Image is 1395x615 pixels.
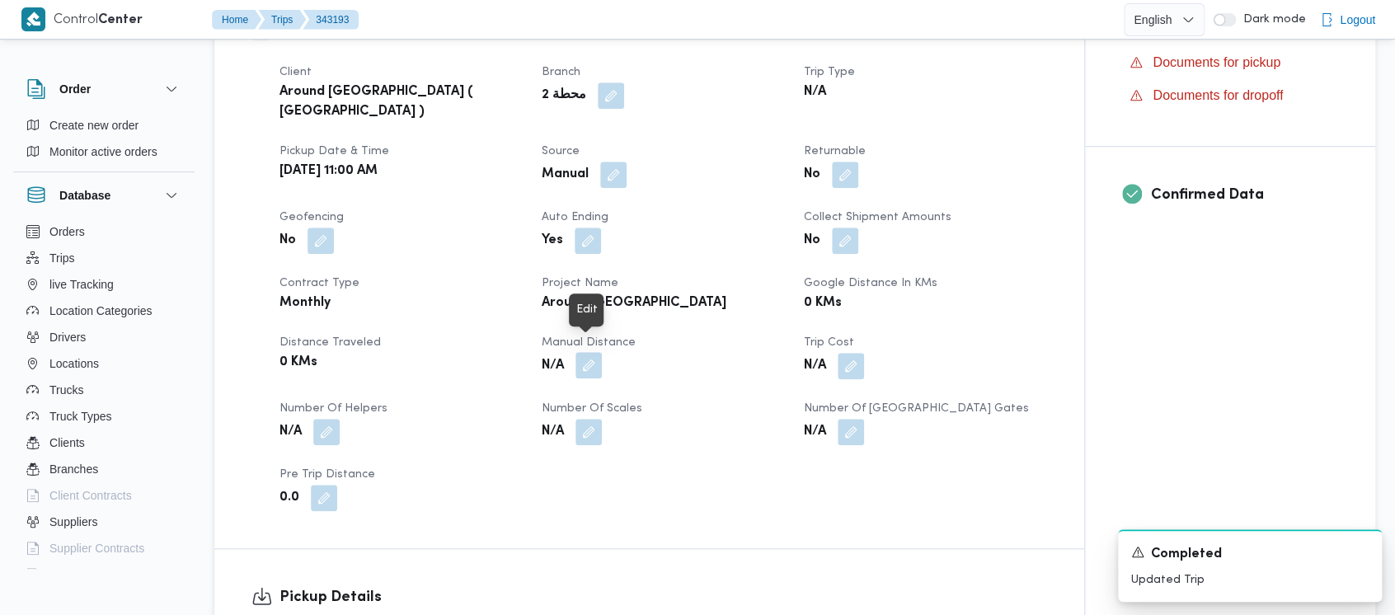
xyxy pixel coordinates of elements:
[279,422,302,442] b: N/A
[20,138,188,165] button: Monitor active orders
[20,218,188,245] button: Orders
[20,350,188,377] button: Locations
[542,422,564,442] b: N/A
[49,222,85,242] span: Orders
[1153,53,1280,73] span: Documents for pickup
[20,271,188,298] button: live Tracking
[49,380,83,400] span: Trucks
[49,115,139,135] span: Create new order
[804,212,951,223] span: Collect Shipment Amounts
[20,298,188,324] button: Location Categories
[804,337,854,348] span: Trip Cost
[804,231,820,251] b: No
[804,356,826,376] b: N/A
[279,488,299,508] b: 0.0
[279,82,519,122] b: Around [GEOGRAPHIC_DATA] ( [GEOGRAPHIC_DATA] )
[49,433,85,453] span: Clients
[542,231,563,251] b: Yes
[49,301,153,321] span: Location Categories
[279,278,359,289] span: Contract Type
[303,10,359,30] button: 343193
[20,456,188,482] button: Branches
[279,353,317,373] b: 0 KMs
[575,300,597,320] div: Edit
[542,356,564,376] b: N/A
[49,406,111,426] span: Truck Types
[212,10,261,30] button: Home
[20,561,188,588] button: Devices
[804,82,826,102] b: N/A
[20,403,188,430] button: Truck Types
[20,509,188,535] button: Suppliers
[804,165,820,185] b: No
[804,67,855,77] span: Trip Type
[20,245,188,271] button: Trips
[26,79,181,99] button: Order
[279,586,1047,608] h3: Pickup Details
[279,337,381,348] span: Distance Traveled
[1313,3,1382,36] button: Logout
[1150,184,1338,206] h3: Confirmed Data
[542,337,636,348] span: Manual Distance
[13,112,195,171] div: Order
[20,535,188,561] button: Supplier Contracts
[804,278,937,289] span: Google distance in KMs
[49,459,98,479] span: Branches
[20,377,188,403] button: Trucks
[804,293,842,313] b: 0 KMs
[1153,55,1280,69] span: Documents for pickup
[49,565,91,584] span: Devices
[49,486,132,505] span: Client Contracts
[13,218,195,575] div: Database
[542,165,589,185] b: Manual
[542,67,580,77] span: Branch
[49,248,75,268] span: Trips
[542,86,586,106] b: محطة 2
[1236,13,1305,26] span: Dark mode
[1131,571,1369,589] p: Updated Trip
[1340,10,1375,30] span: Logout
[20,430,188,456] button: Clients
[1123,82,1338,109] button: Documents for dropoff
[542,212,608,223] span: Auto Ending
[542,278,618,289] span: Project Name
[258,10,306,30] button: Trips
[279,403,387,414] span: Number of Helpers
[49,512,97,532] span: Suppliers
[98,14,143,26] b: Center
[1151,545,1222,565] span: Completed
[542,146,580,157] span: Source
[279,231,296,251] b: No
[279,67,312,77] span: Client
[49,538,144,558] span: Supplier Contracts
[542,293,726,313] b: Around [GEOGRAPHIC_DATA]
[1123,49,1338,76] button: Documents for pickup
[279,146,389,157] span: Pickup date & time
[20,324,188,350] button: Drivers
[49,142,157,162] span: Monitor active orders
[279,162,378,181] b: [DATE] 11:00 AM
[1153,88,1283,102] span: Documents for dropoff
[279,293,331,313] b: Monthly
[804,146,866,157] span: Returnable
[20,112,188,138] button: Create new order
[804,422,826,442] b: N/A
[279,212,344,223] span: Geofencing
[49,327,86,347] span: Drivers
[26,185,181,205] button: Database
[59,185,110,205] h3: Database
[1131,544,1369,565] div: Notification
[49,354,99,373] span: Locations
[20,482,188,509] button: Client Contracts
[279,469,375,480] span: Pre Trip Distance
[21,7,45,31] img: X8yXhbKr1z7QwAAAABJRU5ErkJggg==
[49,275,114,294] span: live Tracking
[542,403,642,414] span: Number of Scales
[1153,86,1283,106] span: Documents for dropoff
[59,79,91,99] h3: Order
[804,403,1028,414] span: Number of [GEOGRAPHIC_DATA] Gates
